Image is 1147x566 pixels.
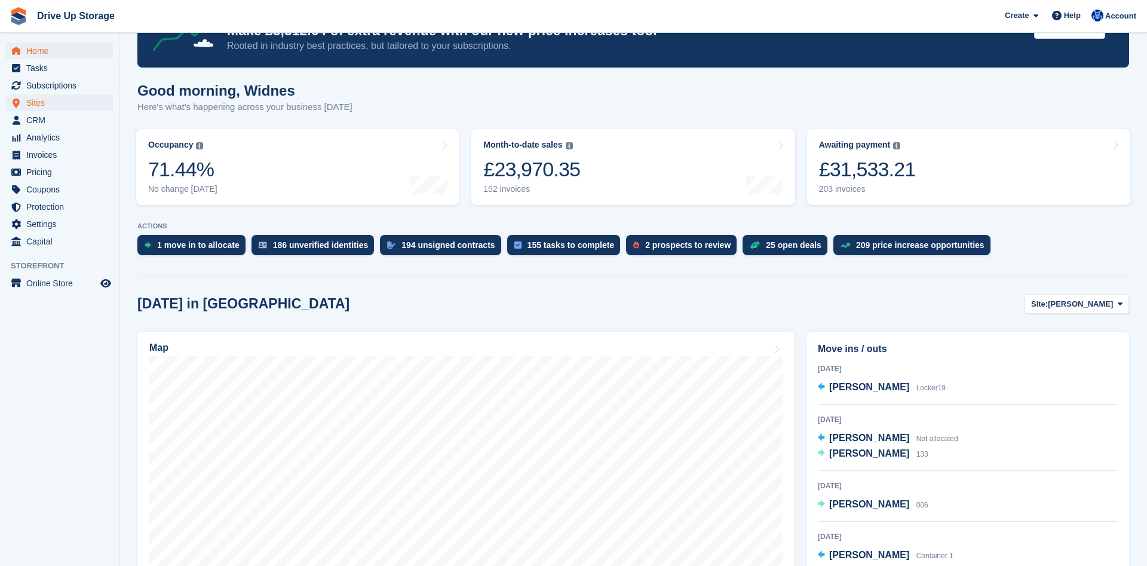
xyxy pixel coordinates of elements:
[818,431,958,446] a: [PERSON_NAME] Not allocated
[819,157,916,182] div: £31,533.21
[483,157,580,182] div: £23,970.35
[137,235,252,261] a: 1 move in to allocate
[136,129,459,205] a: Occupancy 71.44% No change [DATE]
[401,240,495,250] div: 194 unsigned contracts
[26,181,98,198] span: Coupons
[1048,298,1113,310] span: [PERSON_NAME]
[818,380,946,396] a: [PERSON_NAME] Locker19
[6,112,113,129] a: menu
[818,481,1118,491] div: [DATE]
[818,497,928,513] a: [PERSON_NAME] 006
[26,94,98,111] span: Sites
[818,548,953,564] a: [PERSON_NAME] Container 1
[252,235,381,261] a: 186 unverified identities
[26,233,98,250] span: Capital
[149,342,168,353] h2: Map
[566,142,573,149] img: icon-info-grey-7440780725fd019a000dd9b08b2336e03edf1995a4989e88bcd33f0948082b44.svg
[626,235,743,261] a: 2 prospects to review
[818,342,1118,356] h2: Move ins / outs
[387,241,395,249] img: contract_signature_icon-13c848040528278c33f63329250d36e43548de30e8caae1d1a13099fd9432cc5.svg
[807,129,1130,205] a: Awaiting payment £31,533.21 203 invoices
[11,260,119,272] span: Storefront
[6,146,113,163] a: menu
[819,140,891,150] div: Awaiting payment
[829,433,909,443] span: [PERSON_NAME]
[818,446,928,462] a: [PERSON_NAME] 133
[916,552,953,560] span: Container 1
[26,275,98,292] span: Online Store
[916,450,928,458] span: 133
[471,129,795,205] a: Month-to-date sales £23,970.35 152 invoices
[6,42,113,59] a: menu
[633,241,639,249] img: prospect-51fa495bee0391a8d652442698ab0144808aea92771e9ea1ae160a38d050c398.svg
[148,140,193,150] div: Occupancy
[137,82,352,99] h1: Good morning, Widnes
[26,146,98,163] span: Invoices
[6,94,113,111] a: menu
[6,198,113,215] a: menu
[148,184,217,194] div: No change [DATE]
[6,60,113,77] a: menu
[259,241,267,249] img: verify_identity-adf6edd0f0f0b5bbfe63781bf79b02c33cf7c696d77639b501bdc392416b5a36.svg
[743,235,833,261] a: 25 open deals
[26,77,98,94] span: Subscriptions
[26,112,98,129] span: CRM
[157,240,240,250] div: 1 move in to allocate
[528,240,615,250] div: 155 tasks to complete
[483,184,580,194] div: 152 invoices
[645,240,731,250] div: 2 prospects to review
[1031,298,1048,310] span: Site:
[6,275,113,292] a: menu
[1105,10,1136,22] span: Account
[6,216,113,232] a: menu
[833,235,996,261] a: 209 price increase opportunities
[145,241,151,249] img: move_ins_to_allocate_icon-fdf77a2bb77ea45bf5b3d319d69a93e2d87916cf1d5bf7949dd705db3b84f3ca.svg
[766,240,821,250] div: 25 open deals
[26,216,98,232] span: Settings
[137,222,1129,230] p: ACTIONS
[1064,10,1081,22] span: Help
[273,240,369,250] div: 186 unverified identities
[1091,10,1103,22] img: Widnes Team
[32,6,119,26] a: Drive Up Storage
[6,233,113,250] a: menu
[26,198,98,215] span: Protection
[10,7,27,25] img: stora-icon-8386f47178a22dfd0bd8f6a31ec36ba5ce8667c1dd55bd0f319d3a0aa187defe.svg
[829,448,909,458] span: [PERSON_NAME]
[818,363,1118,374] div: [DATE]
[841,243,850,248] img: price_increase_opportunities-93ffe204e8149a01c8c9dc8f82e8f89637d9d84a8eef4429ea346261dce0b2c0.svg
[1025,294,1129,314] button: Site: [PERSON_NAME]
[916,384,946,392] span: Locker19
[99,276,113,290] a: Preview store
[507,235,627,261] a: 155 tasks to complete
[148,157,217,182] div: 71.44%
[893,142,900,149] img: icon-info-grey-7440780725fd019a000dd9b08b2336e03edf1995a4989e88bcd33f0948082b44.svg
[6,77,113,94] a: menu
[819,184,916,194] div: 203 invoices
[916,501,928,509] span: 006
[483,140,562,150] div: Month-to-date sales
[514,241,522,249] img: task-75834270c22a3079a89374b754ae025e5fb1db73e45f91037f5363f120a921f8.svg
[856,240,985,250] div: 209 price increase opportunities
[137,296,349,312] h2: [DATE] in [GEOGRAPHIC_DATA]
[818,414,1118,425] div: [DATE]
[26,129,98,146] span: Analytics
[6,129,113,146] a: menu
[6,181,113,198] a: menu
[6,164,113,180] a: menu
[227,39,1025,53] p: Rooted in industry best practices, but tailored to your subscriptions.
[26,164,98,180] span: Pricing
[196,142,203,149] img: icon-info-grey-7440780725fd019a000dd9b08b2336e03edf1995a4989e88bcd33f0948082b44.svg
[829,550,909,560] span: [PERSON_NAME]
[916,435,958,443] span: Not allocated
[26,42,98,59] span: Home
[750,241,760,249] img: deal-1b604bf984904fb50ccaf53a9ad4b4a5d6e5aea283cecdc64d6e3604feb123c2.svg
[818,531,1118,542] div: [DATE]
[137,100,352,114] p: Here's what's happening across your business [DATE]
[1005,10,1029,22] span: Create
[380,235,507,261] a: 194 unsigned contracts
[829,499,909,509] span: [PERSON_NAME]
[829,382,909,392] span: [PERSON_NAME]
[26,60,98,77] span: Tasks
